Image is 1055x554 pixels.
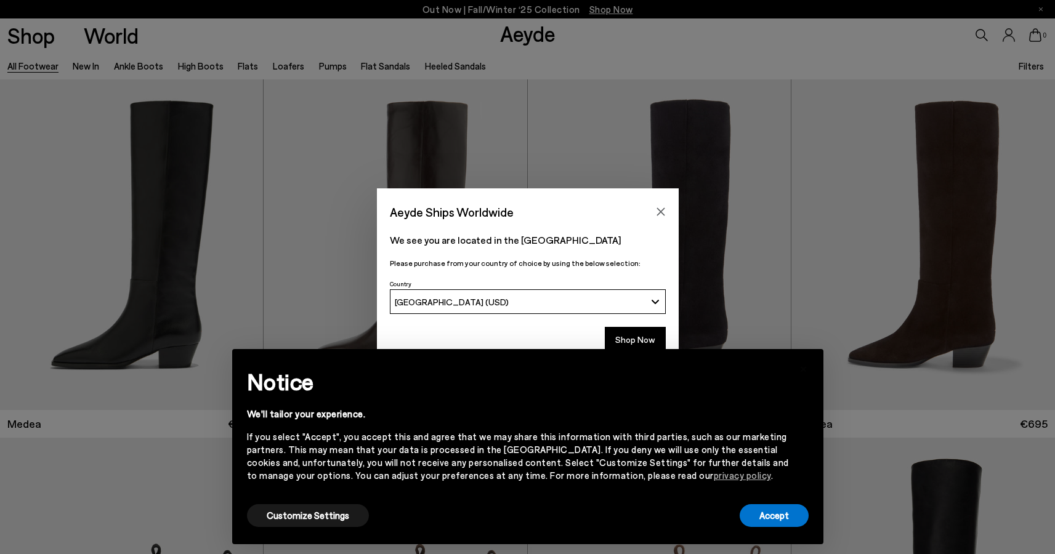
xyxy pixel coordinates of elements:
a: privacy policy [714,470,771,481]
button: Close this notice [789,353,819,382]
button: Accept [740,504,809,527]
button: Shop Now [605,327,666,353]
h2: Notice [247,366,789,398]
p: Please purchase from your country of choice by using the below selection: [390,257,666,269]
div: We'll tailor your experience. [247,407,789,420]
button: Customize Settings [247,504,369,527]
span: Country [390,280,411,287]
div: If you select "Accept", you accept this and agree that we may share this information with third p... [247,430,789,482]
button: Close [652,203,670,221]
span: [GEOGRAPHIC_DATA] (USD) [395,297,509,307]
span: × [799,358,808,376]
span: Aeyde Ships Worldwide [390,201,514,223]
p: We see you are located in the [GEOGRAPHIC_DATA] [390,233,666,247]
